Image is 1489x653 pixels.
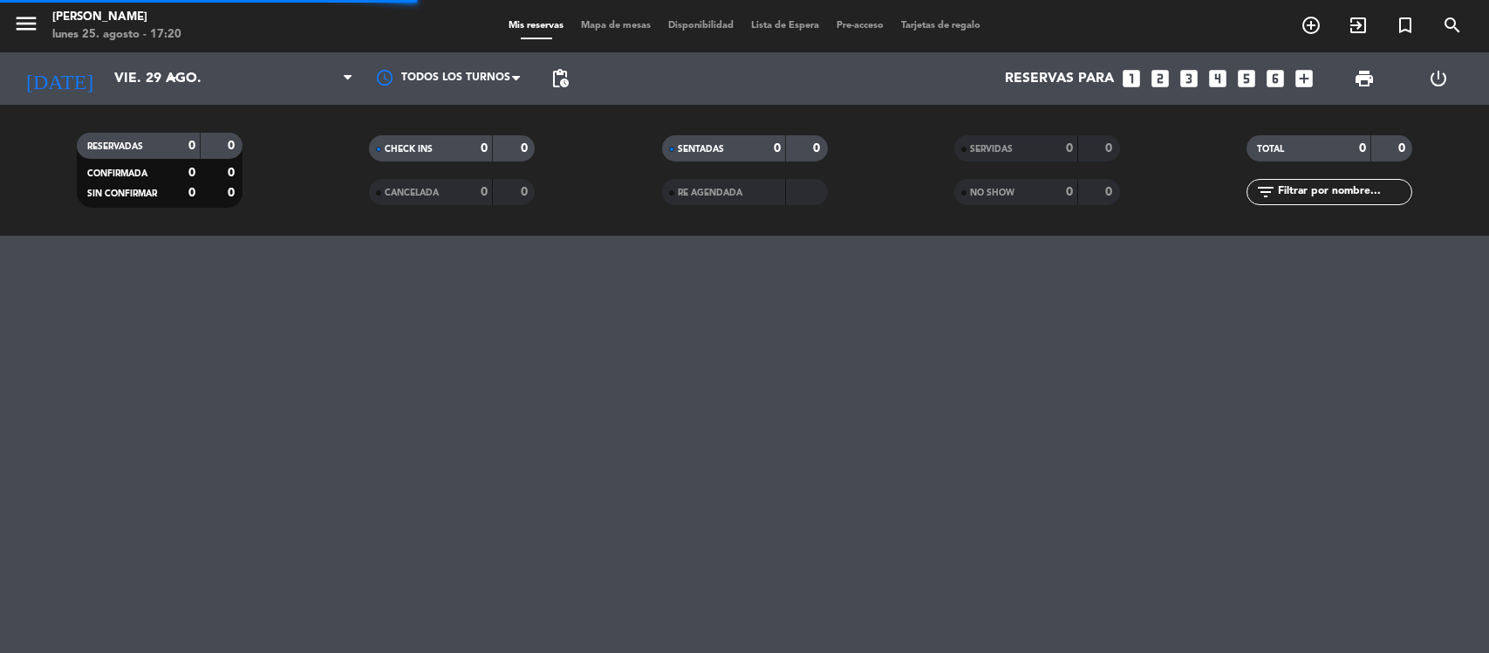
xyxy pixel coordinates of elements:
[1442,15,1463,36] i: search
[87,142,143,151] span: RESERVADAS
[550,68,570,89] span: pending_actions
[1105,186,1116,198] strong: 0
[970,189,1014,197] span: NO SHOW
[1257,145,1284,154] span: TOTAL
[1293,67,1315,90] i: add_box
[1206,67,1229,90] i: looks_4
[1402,52,1476,105] div: LOG OUT
[1235,67,1258,90] i: looks_5
[970,145,1013,154] span: SERVIDAS
[385,145,433,154] span: CHECK INS
[1428,68,1449,89] i: power_settings_new
[678,189,742,197] span: RE AGENDADA
[1066,186,1073,198] strong: 0
[87,189,157,198] span: SIN CONFIRMAR
[659,21,742,31] span: Disponibilidad
[1120,67,1143,90] i: looks_one
[1348,15,1369,36] i: exit_to_app
[742,21,828,31] span: Lista de Espera
[521,142,531,155] strong: 0
[1354,68,1375,89] span: print
[774,142,781,155] strong: 0
[1264,67,1287,90] i: looks_6
[13,10,39,37] i: menu
[52,26,181,44] div: lunes 25. agosto - 17:20
[1178,67,1200,90] i: looks_3
[521,186,531,198] strong: 0
[162,68,183,89] i: arrow_drop_down
[188,167,195,179] strong: 0
[828,21,892,31] span: Pre-acceso
[228,140,238,152] strong: 0
[1105,142,1116,155] strong: 0
[1066,142,1073,155] strong: 0
[228,187,238,199] strong: 0
[228,167,238,179] strong: 0
[813,142,823,155] strong: 0
[1005,71,1114,87] span: Reservas para
[1255,182,1276,203] i: filter_list
[13,10,39,43] button: menu
[892,21,989,31] span: Tarjetas de regalo
[572,21,659,31] span: Mapa de mesas
[1276,182,1411,202] input: Filtrar por nombre...
[481,186,488,198] strong: 0
[1398,142,1409,155] strong: 0
[52,9,181,26] div: [PERSON_NAME]
[1395,15,1416,36] i: turned_in_not
[1359,142,1366,155] strong: 0
[678,145,724,154] span: SENTADAS
[500,21,572,31] span: Mis reservas
[87,169,147,178] span: CONFIRMADA
[188,140,195,152] strong: 0
[1149,67,1171,90] i: looks_two
[188,187,195,199] strong: 0
[385,189,439,197] span: CANCELADA
[13,59,106,98] i: [DATE]
[1301,15,1322,36] i: add_circle_outline
[481,142,488,155] strong: 0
